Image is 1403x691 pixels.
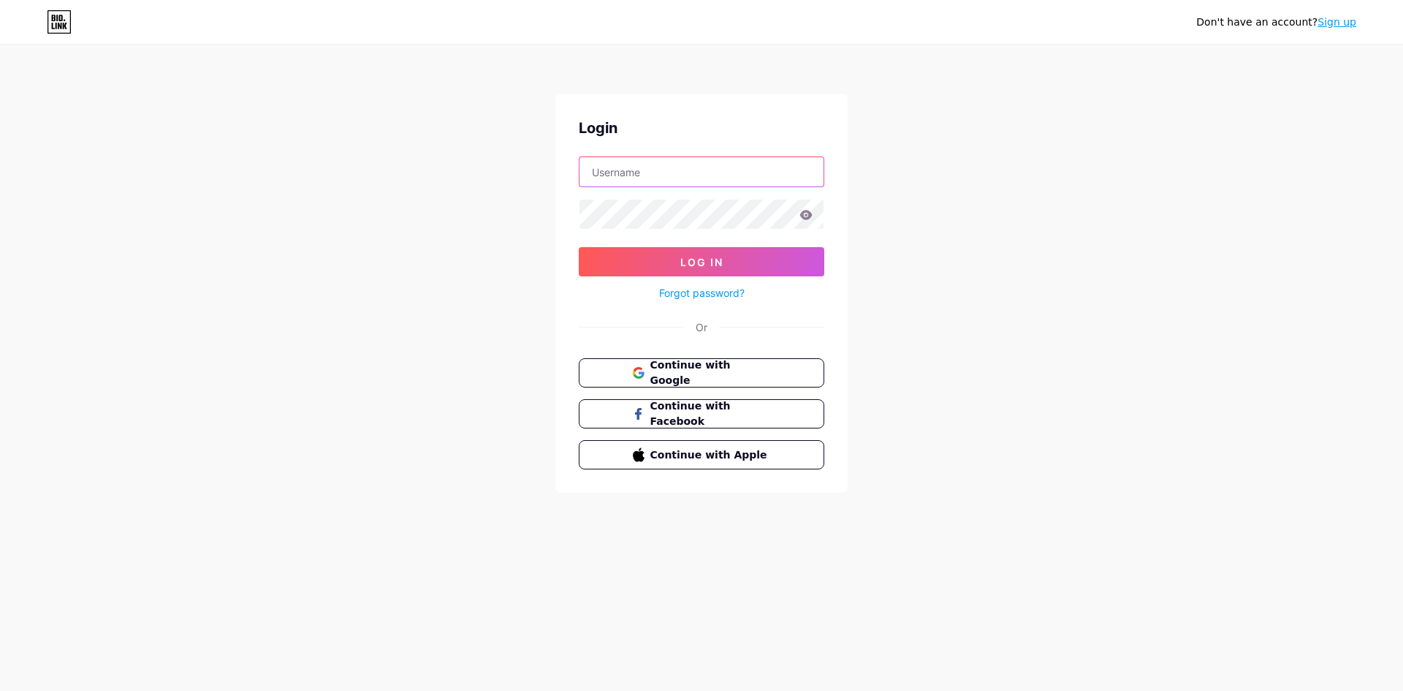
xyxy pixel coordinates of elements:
input: Username [579,157,824,186]
span: Log In [680,256,723,268]
button: Continue with Google [579,358,824,388]
a: Forgot password? [659,285,745,301]
div: Or [696,320,707,335]
div: Don't have an account? [1196,15,1356,30]
span: Continue with Facebook [650,399,771,429]
a: Sign up [1318,16,1356,28]
button: Continue with Apple [579,440,824,469]
button: Log In [579,247,824,276]
span: Continue with Apple [650,448,771,463]
div: Login [579,117,824,139]
button: Continue with Facebook [579,399,824,428]
span: Continue with Google [650,358,771,388]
